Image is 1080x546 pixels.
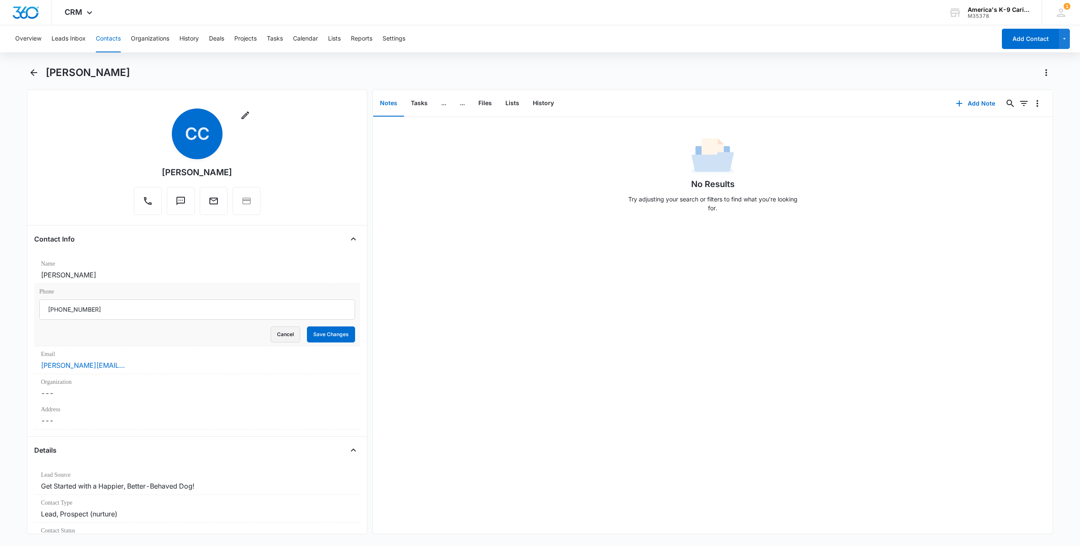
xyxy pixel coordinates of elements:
div: account id [968,13,1029,19]
input: Phone [39,299,355,320]
label: Address [41,405,353,414]
button: Cancel [271,326,300,342]
div: Address--- [34,402,360,429]
dd: Lead, Prospect (nurture) [41,509,353,519]
button: Leads Inbox [52,25,86,52]
button: Lists [499,90,526,117]
div: notifications count [1064,3,1070,10]
div: [PERSON_NAME] [162,166,232,179]
div: Organization--- [34,374,360,402]
div: Lead SourceGet Started with a Happier, Better-Behaved Dog! [34,467,360,495]
button: Deals [209,25,224,52]
button: Close [347,232,360,246]
h4: Contact Info [34,234,75,244]
button: Notes [373,90,404,117]
button: Tasks [267,25,283,52]
button: Reports [351,25,372,52]
button: Save Changes [307,326,355,342]
button: Search... [1004,97,1017,110]
button: Overview [15,25,41,52]
a: Call [134,200,162,207]
button: Add Contact [1002,29,1059,49]
img: No Data [692,136,734,178]
div: Contact TypeLead, Prospect (nurture) [34,495,360,523]
button: Tasks [404,90,434,117]
button: Contacts [96,25,121,52]
button: Call [134,187,162,215]
div: Name[PERSON_NAME] [34,256,360,284]
button: ... [453,90,472,117]
button: Filters [1017,97,1031,110]
h1: No Results [691,178,735,190]
span: CRM [65,8,82,16]
button: Back [27,66,41,79]
button: Calendar [293,25,318,52]
button: Lists [328,25,341,52]
dd: --- [41,416,353,426]
button: History [179,25,199,52]
h1: [PERSON_NAME] [46,66,130,79]
button: Add Note [947,93,1004,114]
label: Lead Source [41,470,353,479]
dd: --- [41,388,353,398]
a: [PERSON_NAME][EMAIL_ADDRESS][PERSON_NAME][DOMAIN_NAME] [41,360,125,370]
button: Projects [234,25,257,52]
label: Contact Type [41,498,353,507]
button: Organizations [131,25,169,52]
button: Files [472,90,499,117]
span: CC [172,109,223,159]
button: Text [167,187,195,215]
button: Overflow Menu [1031,97,1044,110]
button: ... [434,90,453,117]
label: Email [41,350,353,359]
p: Try adjusting your search or filters to find what you’re looking for. [624,195,801,212]
label: Phone [39,287,355,296]
span: 1 [1064,3,1070,10]
button: Email [200,187,228,215]
label: Contact Status [41,526,353,535]
button: Close [347,443,360,457]
button: Actions [1039,66,1053,79]
div: account name [968,6,1029,13]
label: Organization [41,378,353,386]
a: Email [200,200,228,207]
dd: Get Started with a Happier, Better-Behaved Dog! [41,481,353,491]
div: Email[PERSON_NAME][EMAIL_ADDRESS][PERSON_NAME][DOMAIN_NAME] [34,346,360,374]
label: Name [41,259,353,268]
button: History [526,90,561,117]
button: Settings [383,25,405,52]
h4: Details [34,445,57,455]
dd: [PERSON_NAME] [41,270,353,280]
a: Text [167,200,195,207]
